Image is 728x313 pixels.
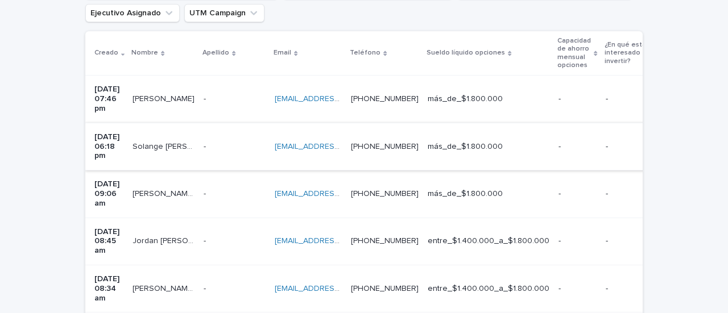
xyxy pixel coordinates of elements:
p: - [559,142,596,152]
p: Nombre [131,47,158,59]
p: - [204,187,208,199]
p: más_de_$1.800.000 [428,142,549,152]
a: [PHONE_NUMBER] [351,285,419,293]
p: Juan Pablo Mozó Etcheverry [133,282,197,294]
p: [DATE] 07:46 pm [94,85,123,113]
p: ¿En qué estás interesado invertir? [605,39,657,68]
p: más_de_$1.800.000 [428,94,549,104]
button: Ejecutivo Asignado [85,4,180,22]
a: [EMAIL_ADDRESS][DOMAIN_NAME] [275,237,403,245]
a: [PHONE_NUMBER] [351,237,419,245]
a: [PHONE_NUMBER] [351,190,419,198]
p: Sueldo líquido opciones [427,47,505,59]
p: - [606,284,663,294]
p: entre_$1.400.000_a_$1.800.000 [428,284,549,294]
p: - [606,142,663,152]
p: - [559,284,596,294]
p: Jordan B L Garrido [133,234,197,246]
p: - [204,282,208,294]
p: Capacidad de ahorro mensual opciones [557,35,591,72]
p: - [559,189,596,199]
p: [DATE] 08:34 am [94,274,123,303]
p: Teléfono [350,47,380,59]
p: - [204,140,208,152]
p: Email [274,47,291,59]
p: - [559,236,596,246]
p: - [606,236,663,246]
p: - [606,189,663,199]
p: Waldo Oyarzún Fölsch [133,187,197,199]
p: Solange Elizabeth Muñoz Avaria [133,140,197,152]
a: [EMAIL_ADDRESS][DOMAIN_NAME] [275,285,403,293]
p: - [204,92,208,104]
p: Débora Díaz Leiva [133,92,197,104]
p: [DATE] 09:06 am [94,180,123,208]
a: [EMAIL_ADDRESS][DOMAIN_NAME] [275,143,403,151]
a: [PHONE_NUMBER] [351,143,419,151]
p: más_de_$1.800.000 [428,189,549,199]
button: UTM Campaign [184,4,264,22]
p: - [204,234,208,246]
a: [EMAIL_ADDRESS][DOMAIN_NAME] [275,95,403,103]
p: [DATE] 08:45 am [94,227,123,256]
p: - [606,94,663,104]
p: Apellido [202,47,229,59]
a: [PHONE_NUMBER] [351,95,419,103]
p: - [559,94,596,104]
p: [DATE] 06:18 pm [94,132,123,161]
p: entre_$1.400.000_a_$1.800.000 [428,236,549,246]
p: Creado [94,47,118,59]
a: [EMAIL_ADDRESS][DOMAIN_NAME] [275,190,403,198]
